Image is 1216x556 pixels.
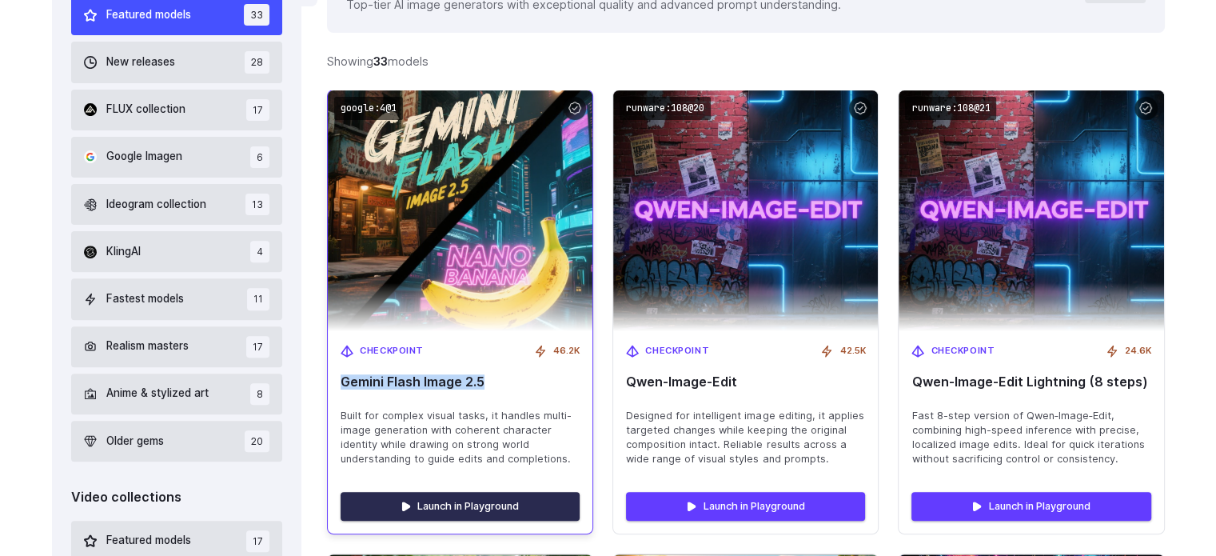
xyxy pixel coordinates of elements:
[341,409,580,466] span: Built for complex visual tasks, it handles multi-image generation with coherent character identit...
[645,344,709,358] span: Checkpoint
[315,78,606,343] img: Gemini Flash Image 2.5
[626,409,865,466] span: Designed for intelligent image editing, it applies targeted changes while keeping the original co...
[620,97,711,120] code: runware:108@20
[1125,344,1151,358] span: 24.6K
[106,101,185,118] span: FLUX collection
[106,6,191,24] span: Featured models
[106,338,189,355] span: Realism masters
[373,54,388,68] strong: 33
[341,492,580,521] a: Launch in Playground
[71,326,283,367] button: Realism masters 17
[106,385,209,402] span: Anime & stylized art
[106,433,164,450] span: Older gems
[246,99,269,121] span: 17
[106,290,184,308] span: Fastest models
[246,336,269,358] span: 17
[613,90,878,331] img: Qwen‑Image‑Edit
[246,530,269,552] span: 17
[71,278,283,319] button: Fastest models 11
[71,487,283,508] div: Video collections
[341,374,580,390] span: Gemini Flash Image 2.5
[360,344,424,358] span: Checkpoint
[626,374,865,390] span: Qwen‑Image‑Edit
[250,146,269,168] span: 6
[899,90,1163,331] img: Qwen‑Image‑Edit Lightning (8 steps)
[71,90,283,130] button: FLUX collection 17
[245,51,269,73] span: 28
[71,421,283,462] button: Older gems 20
[245,430,269,452] span: 20
[71,184,283,225] button: Ideogram collection 13
[839,344,865,358] span: 42.5K
[106,148,182,166] span: Google Imagen
[250,383,269,405] span: 8
[626,492,865,521] a: Launch in Playground
[553,344,580,358] span: 46.2K
[327,52,429,70] div: Showing models
[71,231,283,272] button: KlingAI 4
[247,288,269,310] span: 11
[106,532,191,550] span: Featured models
[250,241,269,262] span: 4
[911,374,1150,390] span: Qwen‑Image‑Edit Lightning (8 steps)
[334,97,403,120] code: google:4@1
[106,243,141,261] span: KlingAI
[911,409,1150,466] span: Fast 8-step version of Qwen‑Image‑Edit, combining high-speed inference with precise, localized im...
[71,137,283,178] button: Google Imagen 6
[244,4,269,26] span: 33
[71,42,283,82] button: New releases 28
[911,492,1150,521] a: Launch in Playground
[106,54,175,71] span: New releases
[71,374,283,414] button: Anime & stylized art 8
[245,194,269,215] span: 13
[905,97,996,120] code: runware:108@21
[931,344,995,358] span: Checkpoint
[106,196,206,214] span: Ideogram collection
